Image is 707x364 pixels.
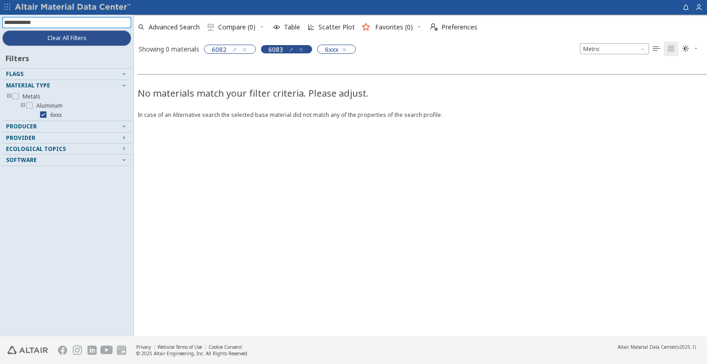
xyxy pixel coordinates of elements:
[6,156,37,164] span: Software
[23,93,41,100] span: Metals
[207,23,214,31] i: 
[6,134,35,142] span: Provider
[2,155,131,166] button: Software
[20,102,26,110] i: toogle group
[682,45,690,52] i: 
[2,133,131,144] button: Provider
[209,344,242,350] a: Cookie Consent
[136,350,249,357] div: © 2025 Altair Engineering, Inc. All Rights Reserved.
[2,80,131,91] button: Material Type
[667,45,675,52] i: 
[2,69,131,80] button: Flags
[618,344,696,350] div: (v2025.1)
[441,24,477,30] span: Preferences
[375,24,413,30] span: Favorites (0)
[218,24,255,30] span: Compare (0)
[580,43,649,54] div: Unit System
[136,344,151,350] a: Privacy
[6,81,50,89] span: Material Type
[2,46,34,68] div: Filters
[6,70,23,78] span: Flags
[6,93,12,100] i: toogle group
[325,45,338,53] span: 6xxx
[47,35,87,42] span: Clear All Filters
[7,346,48,354] img: Altair Engineering
[15,3,132,12] img: Altair Material Data Center
[2,121,131,132] button: Producer
[157,344,202,350] a: Website Terms of Use
[284,24,300,30] span: Table
[36,102,63,110] span: Aluminum
[2,144,131,155] button: Ecological Topics
[678,41,702,56] button: Theme
[618,344,676,350] span: Altair Material Data Center
[653,45,660,52] i: 
[6,122,37,130] span: Producer
[6,145,66,153] span: Ecological Topics
[212,45,226,53] span: 6082
[649,41,664,56] button: Table View
[139,45,199,53] div: Showing 0 materials
[268,45,283,53] span: 6083
[580,43,649,54] span: Metric
[430,23,438,31] i: 
[50,111,62,119] span: 6xxx
[149,24,200,30] span: Advanced Search
[664,41,678,56] button: Tile View
[319,24,355,30] span: Scatter Plot
[2,30,131,46] button: Clear All Filters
